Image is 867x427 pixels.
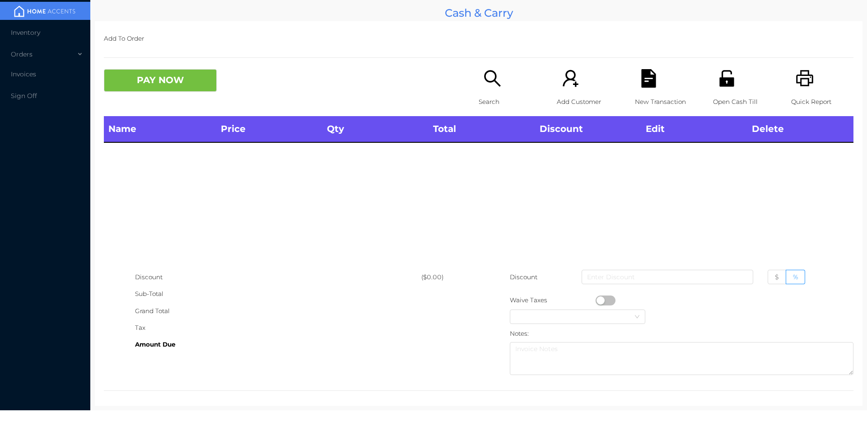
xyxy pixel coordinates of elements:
[135,286,421,302] div: Sub-Total
[510,330,529,337] label: Notes:
[135,319,421,336] div: Tax
[104,69,217,92] button: PAY NOW
[104,30,853,47] p: Add To Order
[775,273,779,281] span: $
[793,273,798,281] span: %
[479,94,541,110] p: Search
[510,292,596,309] div: Waive Taxes
[104,116,216,142] th: Name
[535,116,641,142] th: Discount
[718,69,736,88] i: icon: unlock
[135,303,421,319] div: Grand Total
[634,314,640,320] i: icon: down
[561,69,580,88] i: icon: user-add
[639,69,658,88] i: icon: file-text
[641,116,747,142] th: Edit
[747,116,853,142] th: Delete
[95,5,862,21] div: Cash & Carry
[582,270,753,284] input: Enter Discount
[791,94,853,110] p: Quick Report
[216,116,322,142] th: Price
[11,92,37,100] span: Sign Off
[510,269,538,286] p: Discount
[421,269,479,286] div: ($0.00)
[713,94,775,110] p: Open Cash Till
[796,69,814,88] i: icon: printer
[635,94,697,110] p: New Transaction
[429,116,535,142] th: Total
[11,70,36,78] span: Invoices
[557,94,619,110] p: Add Customer
[11,28,40,37] span: Inventory
[322,116,429,142] th: Qty
[11,5,79,18] img: mainBanner
[483,69,502,88] i: icon: search
[135,269,421,286] div: Discount
[135,336,421,353] div: Amount Due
